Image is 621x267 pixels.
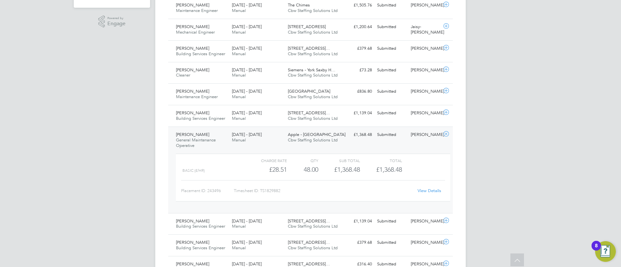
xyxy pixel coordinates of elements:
span: [DATE] - [DATE] [232,132,262,137]
div: 48.00 [287,164,318,175]
div: Submitted [375,86,408,97]
div: [PERSON_NAME] [408,108,442,118]
div: Jaisy-[PERSON_NAME] [408,22,442,38]
span: [PERSON_NAME] [176,2,209,8]
div: £379.68 [341,43,375,54]
span: Cbw Staffing Solutions Ltd [288,94,338,99]
span: General Maintenance Operative [176,137,216,148]
div: [PERSON_NAME] [408,129,442,140]
span: Powered by [107,15,125,21]
div: Charge rate [245,157,287,164]
div: 8 [595,246,598,254]
span: [PERSON_NAME] [176,261,209,267]
div: Sub Total [318,157,360,164]
span: [PERSON_NAME] [176,67,209,73]
span: [PERSON_NAME] [176,110,209,116]
div: Placement ID: 243496 [181,186,234,196]
span: Manual [232,116,246,121]
span: [PERSON_NAME] [176,24,209,29]
span: Manual [232,94,246,99]
span: Cleaner [176,72,190,78]
span: [DATE] - [DATE] [232,24,262,29]
span: Building Services Engineer [176,116,225,121]
span: Engage [107,21,125,26]
div: Submitted [375,108,408,118]
div: Submitted [375,129,408,140]
div: Submitted [375,22,408,32]
div: [PERSON_NAME] [408,237,442,248]
span: [DATE] - [DATE] [232,110,262,116]
span: Building Services Engineer [176,51,225,56]
span: Cbw Staffing Solutions Ltd [288,72,338,78]
span: Cbw Staffing Solutions Ltd [288,116,338,121]
div: [PERSON_NAME] [408,216,442,227]
span: Cbw Staffing Solutions Ltd [288,29,338,35]
div: £73.28 [341,65,375,76]
span: [STREET_ADDRESS]… [288,261,330,267]
div: £1,368.48 [341,129,375,140]
span: Maintenance Engineer [176,94,218,99]
span: [DATE] - [DATE] [232,218,262,224]
div: Submitted [375,237,408,248]
span: Manual [232,51,246,56]
div: Total [360,157,402,164]
span: Building Services Engineer [176,223,225,229]
span: [PERSON_NAME] [176,46,209,51]
div: £1,368.48 [318,164,360,175]
span: [STREET_ADDRESS]… [288,46,330,51]
span: Manual [232,137,246,143]
span: £1,368.48 [376,166,402,173]
div: Timesheet ID: TS1829882 [234,186,413,196]
div: Submitted [375,65,408,76]
span: [DATE] - [DATE] [232,261,262,267]
span: Cbw Staffing Solutions Ltd [288,8,338,13]
span: [GEOGRAPHIC_DATA] [288,88,330,94]
span: Building Services Engineer [176,245,225,251]
span: [STREET_ADDRESS]… [288,110,330,116]
div: £836.80 [341,86,375,97]
div: £28.51 [245,164,287,175]
span: Manual [232,245,246,251]
span: Manual [232,223,246,229]
span: [STREET_ADDRESS]… [288,218,330,224]
span: Manual [232,8,246,13]
a: Powered byEngage [98,15,126,28]
span: Siemens - York Saxby H… [288,67,335,73]
span: Mechanical Engineer [176,29,215,35]
span: [DATE] - [DATE] [232,240,262,245]
span: Basic (£/HR) [182,168,205,173]
span: Manual [232,29,246,35]
span: The Chimes [288,2,310,8]
span: [DATE] - [DATE] [232,67,262,73]
span: Cbw Staffing Solutions Ltd [288,137,338,143]
span: [STREET_ADDRESS]… [288,240,330,245]
span: [DATE] - [DATE] [232,2,262,8]
span: Cbw Staffing Solutions Ltd [288,245,338,251]
div: [PERSON_NAME] [408,43,442,54]
span: [PERSON_NAME] [176,218,209,224]
span: [PERSON_NAME] [176,132,209,137]
div: £379.68 [341,237,375,248]
span: Cbw Staffing Solutions Ltd [288,223,338,229]
div: [PERSON_NAME] [408,65,442,76]
div: £1,200.64 [341,22,375,32]
span: Maintenance Engineer [176,8,218,13]
span: [STREET_ADDRESS] [288,24,326,29]
a: View Details [418,188,441,193]
div: QTY [287,157,318,164]
span: [PERSON_NAME] [176,88,209,94]
span: [DATE] - [DATE] [232,88,262,94]
span: Cbw Staffing Solutions Ltd [288,51,338,56]
span: Manual [232,72,246,78]
button: Open Resource Center, 8 new notifications [595,241,616,262]
div: Submitted [375,43,408,54]
span: Apple - [GEOGRAPHIC_DATA] [288,132,345,137]
div: £1,139.04 [341,216,375,227]
div: £1,139.04 [341,108,375,118]
span: [PERSON_NAME] [176,240,209,245]
div: [PERSON_NAME] [408,86,442,97]
div: Submitted [375,216,408,227]
span: [DATE] - [DATE] [232,46,262,51]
